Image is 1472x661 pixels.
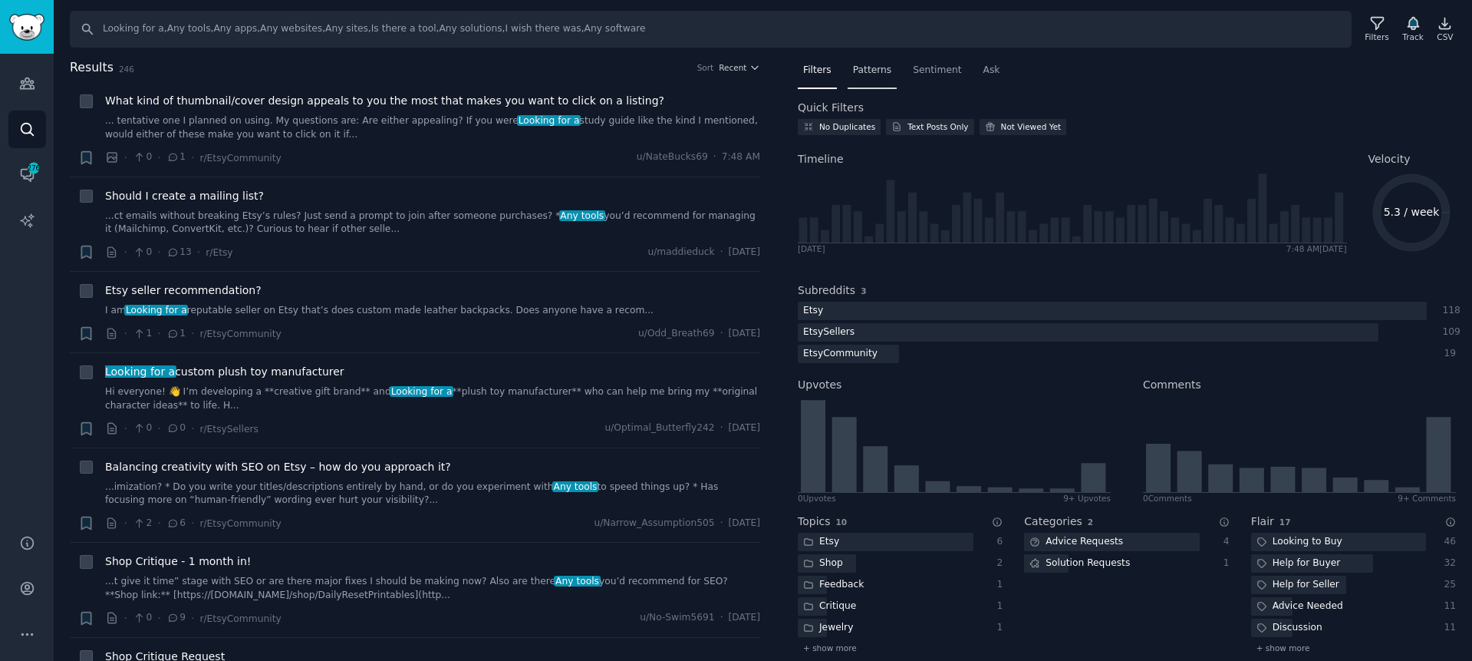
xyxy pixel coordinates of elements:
[104,365,176,378] span: Looking for a
[1442,621,1456,635] div: 11
[1251,576,1345,595] div: Help for Seller
[1256,643,1310,653] span: + show more
[798,619,858,638] div: Jewelry
[1442,535,1456,549] div: 46
[1368,151,1411,167] span: Velocity
[1251,514,1274,530] h2: Flair
[157,326,160,342] span: ·
[720,517,723,530] span: ·
[133,611,152,625] span: 0
[559,210,605,221] span: Any tools
[729,246,760,259] span: [DATE]
[1024,514,1082,530] h2: Categories
[719,62,746,73] span: Recent
[166,327,186,341] span: 1
[105,304,760,318] a: I amLooking for areputable seller on Etsy that’s does custom made leather backpacks. Does anyone ...
[594,517,714,530] span: u/Narrow_Assumption505
[105,364,344,380] a: Looking for acustom plush toy manufacturer
[697,62,714,73] div: Sort
[1437,31,1453,42] div: CSV
[199,153,281,164] span: r/EtsyCommunity
[554,576,600,587] span: Any tools
[1398,493,1456,504] div: 9+ Comments
[191,326,194,342] span: ·
[861,286,866,296] span: 3
[720,611,723,625] span: ·
[1383,206,1440,218] text: 5.3 / week
[517,115,581,126] span: Looking for a
[798,283,855,299] h2: Subreddits
[124,305,188,316] span: Looking for a
[157,515,160,531] span: ·
[157,244,160,260] span: ·
[197,244,200,260] span: ·
[983,64,1000,78] span: Ask
[105,385,760,412] a: Hi everyone! 👋 I’m developing a **creative gift brand** andLooking for a**plush toy manufacturer*...
[1251,619,1328,638] div: Discussion
[1286,243,1347,254] div: 7:48 AM [DATE]
[191,515,194,531] span: ·
[798,377,841,393] h2: Upvotes
[105,93,664,109] a: What kind of thumbnail/cover design appeals to you the most that makes you want to click on a lis...
[157,150,160,166] span: ·
[1024,554,1135,573] div: Solution Requests
[105,114,760,141] a: ... tentative one I planned on using. My questions are: Are either appealing? If you wereLooking ...
[729,327,760,341] span: [DATE]
[1088,517,1093,527] span: 2
[199,613,281,624] span: r/EtsyCommunity
[124,515,127,531] span: ·
[798,493,836,504] div: 0 Upvote s
[133,327,152,341] span: 1
[729,421,760,435] span: [DATE]
[819,121,875,132] div: No Duplicates
[990,535,1003,549] div: 6
[166,150,186,164] span: 1
[133,421,152,435] span: 0
[105,459,451,475] a: Balancing creativity with SEO on Etsy – how do you approach it?
[798,323,860,342] div: EtsySellers
[638,327,715,341] span: u/Odd_Breath69
[604,421,714,435] span: u/Optimal_Butterfly242
[166,421,186,435] span: 0
[124,150,127,166] span: ·
[105,481,760,507] a: ...imization? * Do you write your titles/descriptions entirely by hand, or do you experiment with...
[907,121,968,132] div: Text Posts Only
[105,364,344,380] span: custom plush toy manufacturer
[1251,533,1348,552] div: Looking to Buy
[105,210,760,236] a: ...ct emails without breaking Etsy’s rules? Just send a prompt to join after someone purchases? *...
[124,610,127,626] span: ·
[124,421,127,437] span: ·
[1216,557,1230,570] div: 1
[1443,326,1457,339] div: 109
[166,517,186,530] span: 6
[552,481,598,492] span: Any tools
[105,188,264,204] a: Should I create a mailing list?
[990,600,1003,613] div: 1
[133,150,152,164] span: 0
[720,421,723,435] span: ·
[1397,13,1428,45] button: Track
[105,554,251,570] a: Shop Critique - 1 month in!
[133,517,152,530] span: 2
[133,246,152,259] span: 0
[199,518,281,529] span: r/EtsyCommunity
[1443,304,1457,318] div: 118
[722,150,760,164] span: 7:48 AM
[990,557,1003,570] div: 2
[1365,31,1388,42] div: Filters
[1443,347,1457,361] div: 19
[206,247,232,258] span: r/Etsy
[157,610,160,626] span: ·
[105,575,760,602] a: ...t give it time” stage with SEO or are there major fixes I should be making now? Also are there...
[637,150,708,164] span: u/NateBucks69
[798,243,825,254] div: [DATE]
[1442,557,1456,570] div: 32
[990,578,1003,592] div: 1
[199,424,258,435] span: r/EtsySellers
[798,576,869,595] div: Feedback
[720,327,723,341] span: ·
[1001,121,1062,132] div: Not Viewed Yet
[1143,493,1192,504] div: 0 Comment s
[166,611,186,625] span: 9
